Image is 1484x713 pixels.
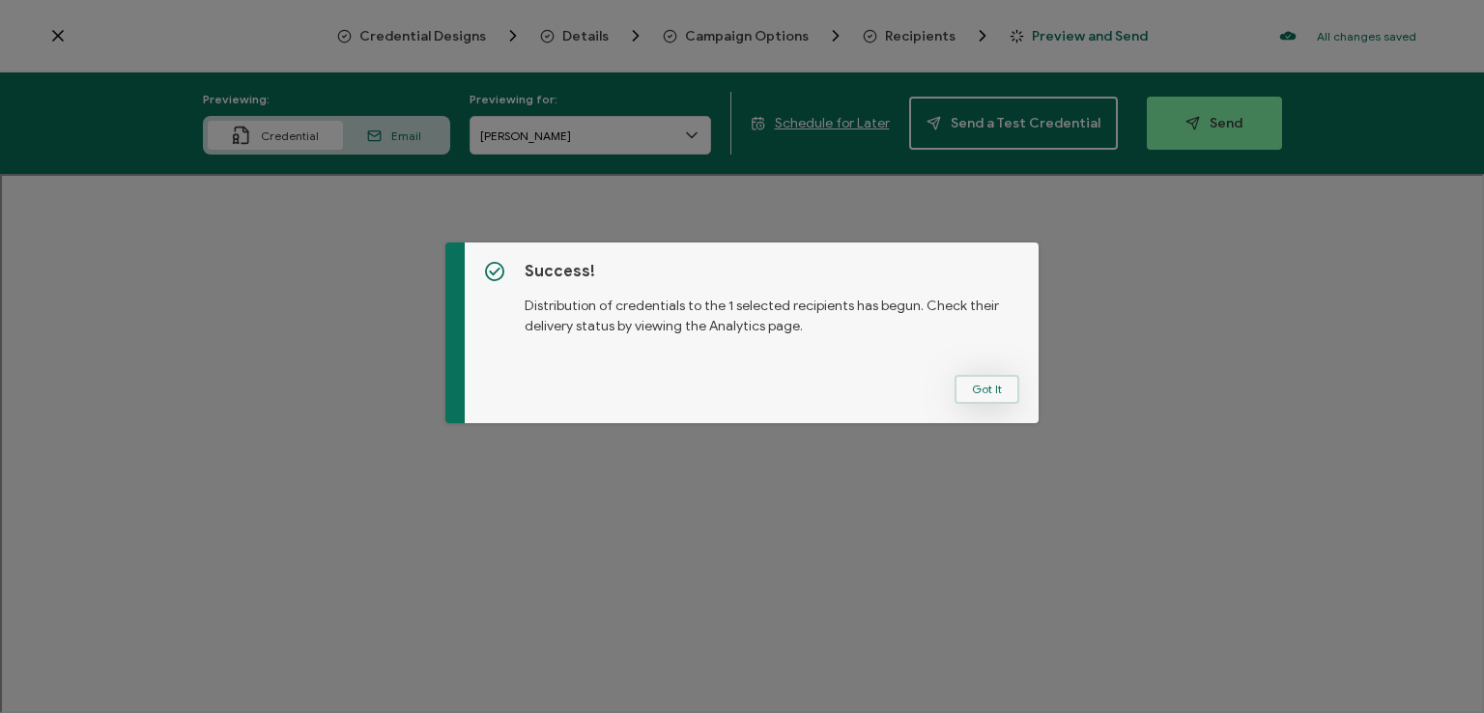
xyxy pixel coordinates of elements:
[525,281,1019,336] p: Distribution of credentials to the 1 selected recipients has begun. Check their delivery status b...
[445,242,1039,423] div: dialog
[955,375,1019,404] button: Got It
[525,262,1019,281] h5: Success!
[1387,620,1484,713] iframe: Chat Widget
